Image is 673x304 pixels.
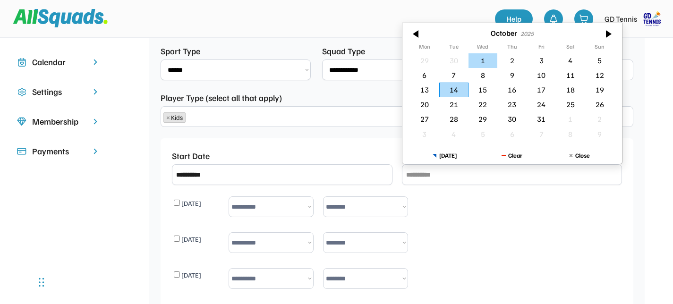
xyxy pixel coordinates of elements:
[17,87,26,97] img: Icon%20copy%2016.svg
[439,127,468,142] div: 4/11/2025
[555,83,585,97] div: 18/10/2025
[91,117,100,126] img: chevron-right.svg
[497,68,527,83] div: 9/10/2025
[163,112,186,123] li: Kids
[32,85,85,98] div: Settings
[91,58,100,67] img: chevron-right.svg
[527,112,556,127] div: 31/10/2025
[32,115,85,128] div: Membership
[410,53,439,68] div: 29/09/2025
[527,53,556,68] div: 3/10/2025
[439,83,468,97] div: 14/10/2025
[468,68,497,83] div: 8/10/2025
[497,44,527,53] th: Thursday
[410,112,439,127] div: 27/10/2025
[555,53,585,68] div: 4/10/2025
[17,117,26,127] img: Icon%20copy%208.svg
[439,98,468,112] div: 21/10/2025
[579,14,588,24] img: shopping-cart-01%20%281%29.svg
[13,9,108,27] img: Squad%20Logo.svg
[585,127,614,142] div: 9/11/2025
[495,9,533,28] a: Help
[181,235,201,243] label: [DATE]
[410,68,439,83] div: 6/10/2025
[491,29,517,38] div: October
[527,44,556,53] th: Friday
[520,30,534,37] div: 2025
[468,83,497,97] div: 15/10/2025
[468,44,497,53] th: Wednesday
[497,127,527,142] div: 6/11/2025
[181,199,201,207] label: [DATE]
[585,98,614,112] div: 26/10/2025
[545,147,613,164] button: Close
[439,53,468,68] div: 30/09/2025
[585,68,614,83] div: 12/10/2025
[478,147,545,164] button: Clear
[32,145,85,158] div: Payments
[410,127,439,142] div: 3/11/2025
[468,112,497,127] div: 29/10/2025
[555,98,585,112] div: 25/10/2025
[181,271,201,279] label: [DATE]
[555,112,585,127] div: 1/11/2025
[17,58,26,67] img: Icon%20copy%207.svg
[410,98,439,112] div: 20/10/2025
[527,83,556,97] div: 17/10/2025
[555,127,585,142] div: 8/11/2025
[527,68,556,83] div: 10/10/2025
[527,127,556,142] div: 7/11/2025
[585,44,614,53] th: Sunday
[585,112,614,127] div: 2/11/2025
[411,147,478,164] button: [DATE]
[439,68,468,83] div: 7/10/2025
[497,53,527,68] div: 2/10/2025
[555,68,585,83] div: 11/10/2025
[91,147,100,156] img: chevron-right.svg
[410,44,439,53] th: Monday
[527,98,556,112] div: 24/10/2025
[161,45,213,58] div: Sport Type
[468,127,497,142] div: 5/11/2025
[549,14,558,24] img: bell-03%20%281%29.svg
[91,87,100,96] img: chevron-right.svg
[468,53,497,68] div: 1/10/2025
[585,53,614,68] div: 5/10/2025
[585,83,614,97] div: 19/10/2025
[643,9,662,28] img: PNG%20BLUE.png
[555,44,585,53] th: Saturday
[32,56,85,68] div: Calendar
[497,112,527,127] div: 30/10/2025
[439,112,468,127] div: 28/10/2025
[166,114,170,121] span: ×
[17,147,26,156] img: Icon%20%2815%29.svg
[439,44,468,53] th: Tuesday
[410,83,439,97] div: 13/10/2025
[468,98,497,112] div: 22/10/2025
[497,98,527,112] div: 23/10/2025
[322,45,374,58] div: Squad Type
[605,13,637,25] div: GD Tennis
[161,92,282,104] div: Player Type (select all that apply)
[172,150,210,162] div: Start Date
[497,83,527,97] div: 16/10/2025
